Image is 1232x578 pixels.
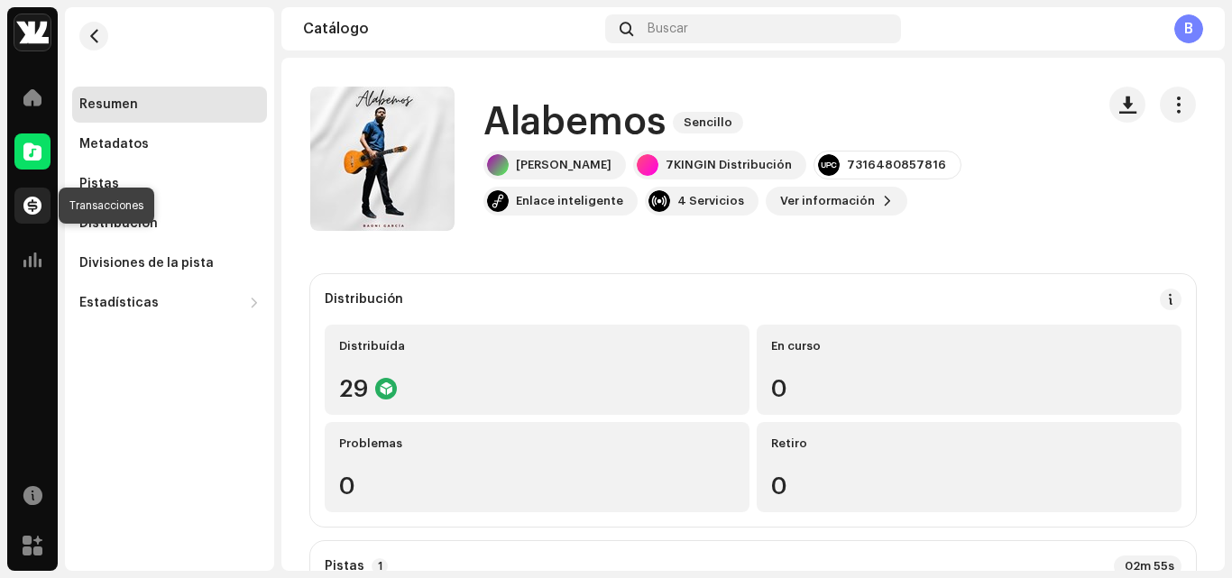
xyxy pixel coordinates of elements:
[79,177,119,191] div: Pistas
[14,14,51,50] img: a0cb7215-512d-4475-8dcc-39c3dc2549d0
[325,559,364,573] strong: Pistas
[666,158,792,172] div: 7KINGIN Distribución
[79,256,214,271] div: Divisiones de la pista
[339,339,735,353] div: Distribuída
[847,158,946,172] div: 7316480857816
[72,87,267,123] re-m-nav-item: Resumen
[303,22,598,36] div: Catálogo
[79,216,158,231] div: Distribución
[72,166,267,202] re-m-nav-item: Pistas
[72,126,267,162] re-m-nav-item: Metadatos
[79,97,138,112] div: Resumen
[1174,14,1203,43] div: B
[72,206,267,242] re-m-nav-item: Distribución
[673,112,743,133] span: Sencillo
[677,194,744,208] div: 4 Servicios
[648,22,688,36] span: Buscar
[72,245,267,281] re-m-nav-item: Divisiones de la pista
[1114,555,1181,577] div: 02m 55s
[780,183,875,219] span: Ver información
[325,292,403,307] div: Distribución
[79,137,149,151] div: Metadatos
[516,158,611,172] div: [PERSON_NAME]
[72,285,267,321] re-m-nav-dropdown: Estadísticas
[339,436,735,451] div: Problemas
[372,558,388,574] p-badge: 1
[79,296,159,310] div: Estadísticas
[771,436,1167,451] div: Retiro
[483,102,666,143] h1: Alabemos
[516,194,623,208] div: Enlace inteligente
[771,339,1167,353] div: En curso
[766,187,907,216] button: Ver información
